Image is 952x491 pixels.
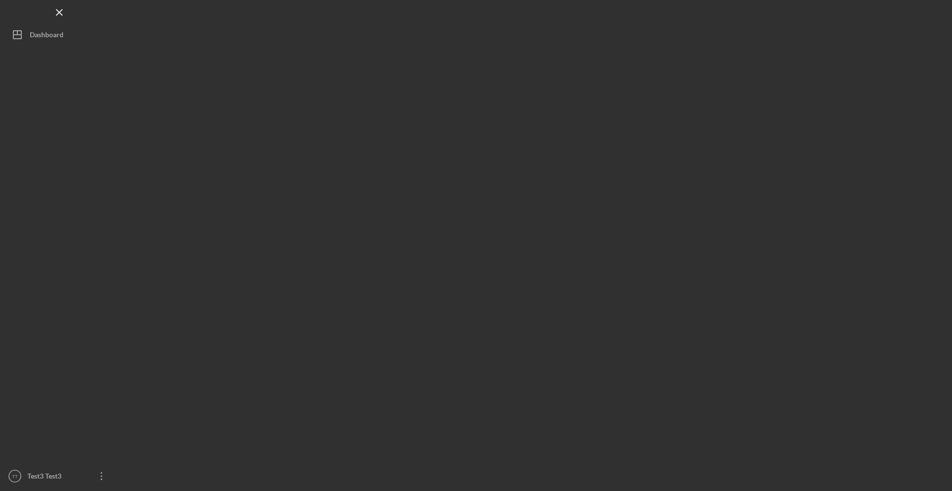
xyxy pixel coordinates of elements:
[12,474,18,479] text: TT
[30,25,63,47] div: Dashboard
[5,466,114,486] button: TTTest3 Test3
[25,466,89,489] div: Test3 Test3
[5,25,114,45] button: Dashboard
